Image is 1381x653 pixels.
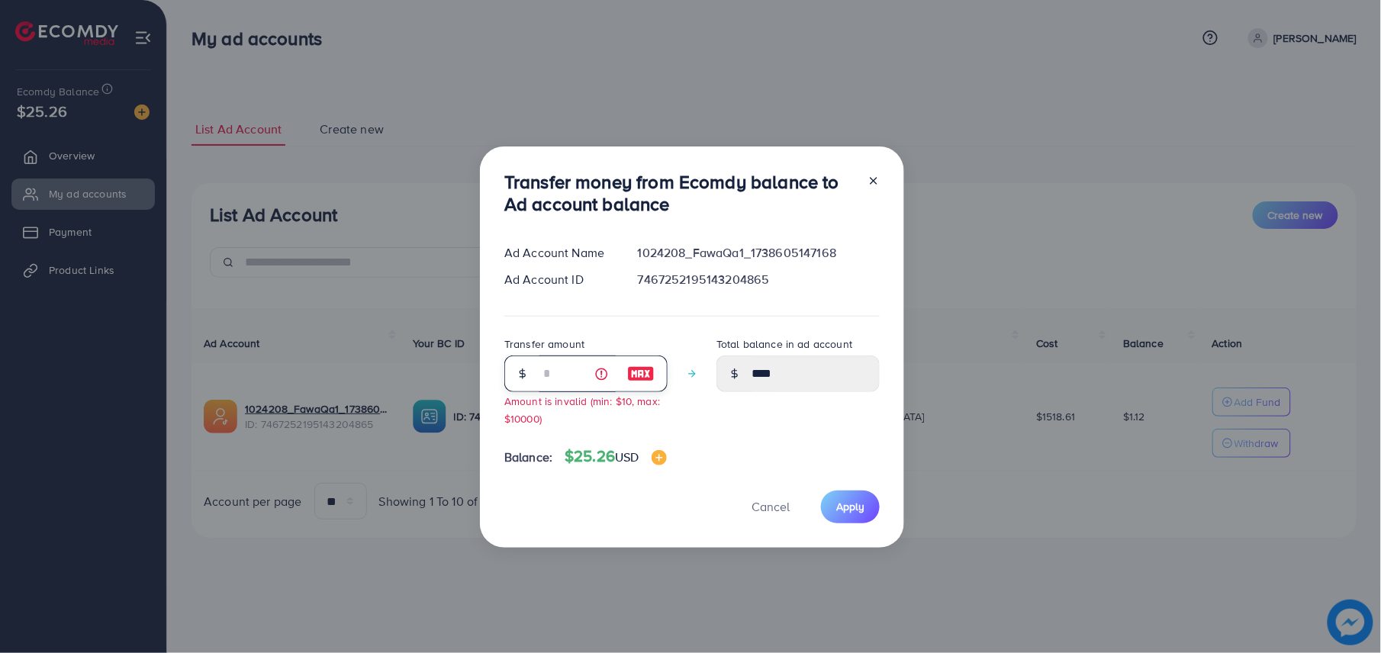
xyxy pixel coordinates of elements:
span: Balance: [504,449,552,466]
div: Ad Account Name [492,244,626,262]
img: image [627,365,655,383]
div: 1024208_FawaQa1_1738605147168 [626,244,892,262]
div: 7467252195143204865 [626,271,892,288]
button: Cancel [732,491,809,523]
label: Transfer amount [504,336,584,352]
span: Apply [836,499,864,514]
img: image [652,450,667,465]
button: Apply [821,491,880,523]
label: Total balance in ad account [716,336,852,352]
span: Cancel [752,498,790,515]
span: USD [615,449,639,465]
h4: $25.26 [565,447,666,466]
h3: Transfer money from Ecomdy balance to Ad account balance [504,171,855,215]
div: Ad Account ID [492,271,626,288]
small: Amount is invalid (min: $10, max: $10000) [504,394,660,426]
